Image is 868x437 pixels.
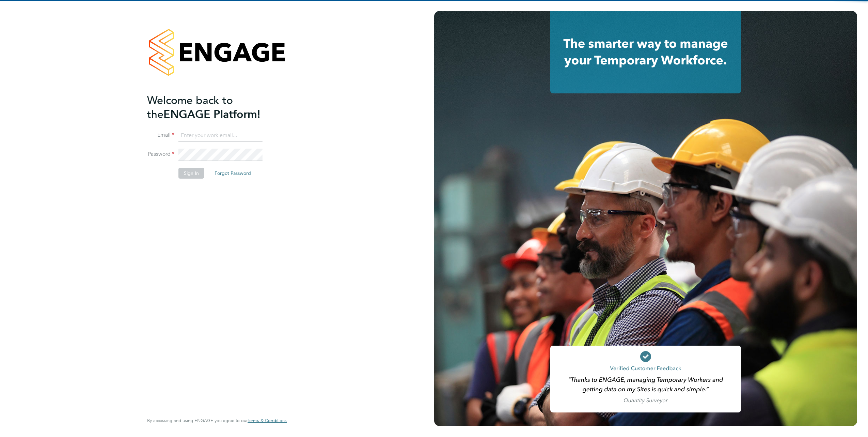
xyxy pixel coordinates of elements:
[147,94,233,121] span: Welcome back to the
[147,132,174,139] label: Email
[147,151,174,158] label: Password
[248,418,287,423] span: Terms & Conditions
[178,130,263,142] input: Enter your work email...
[147,93,280,121] h2: ENGAGE Platform!
[209,168,256,179] button: Forgot Password
[147,418,287,423] span: By accessing and using ENGAGE you agree to our
[248,418,287,423] a: Terms & Conditions
[178,168,204,179] button: Sign In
